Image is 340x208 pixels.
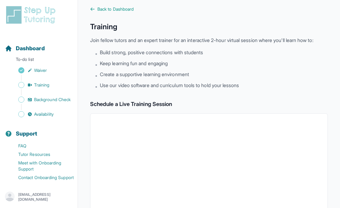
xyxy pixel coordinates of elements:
[5,81,78,89] a: Training
[34,67,47,73] span: Waiver
[16,44,45,53] span: Dashboard
[95,83,97,90] span: •
[2,56,75,65] p: To-do list
[95,72,97,79] span: •
[90,37,328,44] p: Join fellow tutors and an expert trainer for an interactive 2-hour virtual session where you'll l...
[2,34,75,55] button: Dashboard
[5,159,78,173] a: Meet with Onboarding Support
[90,22,328,32] h1: Training
[5,192,73,203] button: [EMAIL_ADDRESS][DOMAIN_NAME]
[95,61,97,68] span: •
[16,129,37,138] span: Support
[100,60,168,67] span: Keep learning fun and engaging
[2,120,75,140] button: Support
[34,82,50,88] span: Training
[5,66,78,75] a: Waiver
[34,97,71,103] span: Background Check
[5,173,78,182] a: Contact Onboarding Support
[5,5,59,25] img: logo
[5,95,78,104] a: Background Check
[100,71,189,78] span: Create a supportive learning environment
[90,100,328,108] h2: Schedule a Live Training Session
[100,49,203,56] span: Build strong, positive connections with students
[34,111,54,117] span: Availability
[18,192,73,202] p: [EMAIL_ADDRESS][DOMAIN_NAME]
[5,44,45,53] a: Dashboard
[5,150,78,159] a: Tutor Resources
[100,82,239,89] span: Use our video software and curriculum tools to hold your lessons
[95,50,97,57] span: •
[90,6,328,12] a: Back to Dashboard
[97,6,134,12] span: Back to Dashboard
[5,142,78,150] a: FAQ
[5,110,78,118] a: Availability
